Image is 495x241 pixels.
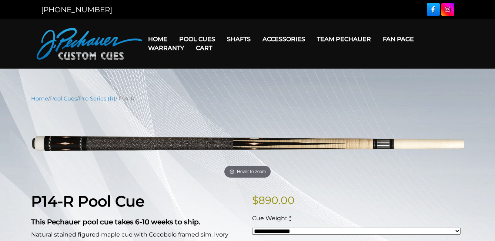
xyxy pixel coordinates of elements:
[31,95,48,102] a: Home
[311,30,377,49] a: Team Pechauer
[377,30,420,49] a: Fan Page
[289,215,291,222] abbr: required
[257,30,311,49] a: Accessories
[50,95,77,102] a: Pool Cues
[31,108,464,181] a: Hover to zoom
[31,108,464,181] img: P14-N.png
[252,194,295,207] bdi: 890.00
[142,30,173,49] a: Home
[173,30,221,49] a: Pool Cues
[221,30,257,49] a: Shafts
[252,194,258,207] span: $
[31,95,464,103] nav: Breadcrumb
[79,95,116,102] a: Pro Series (R)
[41,5,112,14] a: [PHONE_NUMBER]
[37,28,142,60] img: Pechauer Custom Cues
[190,39,218,57] a: Cart
[31,218,200,226] strong: This Pechauer pool cue takes 6-10 weeks to ship.
[142,39,190,57] a: Warranty
[31,192,144,210] strong: P14-R Pool Cue
[252,215,288,222] span: Cue Weight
